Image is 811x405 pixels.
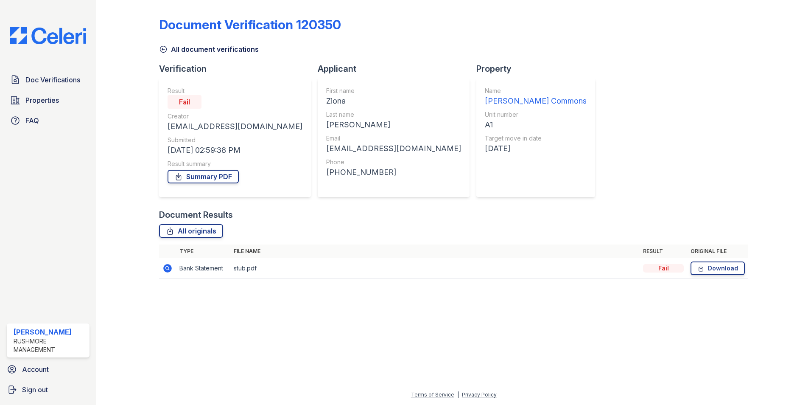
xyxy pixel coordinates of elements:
a: FAQ [7,112,89,129]
div: Document Verification 120350 [159,17,341,32]
td: Bank Statement [176,258,230,279]
a: Doc Verifications [7,71,89,88]
div: | [457,391,459,398]
div: [EMAIL_ADDRESS][DOMAIN_NAME] [168,121,302,132]
span: Account [22,364,49,374]
div: Document Results [159,209,233,221]
th: Original file [687,245,748,258]
div: Fail [643,264,684,273]
div: Submitted [168,136,302,144]
div: Property [476,63,602,75]
div: [PERSON_NAME] [14,327,86,337]
div: Target move in date [485,134,587,143]
div: [PHONE_NUMBER] [326,166,461,178]
div: [PERSON_NAME] Commons [485,95,587,107]
span: Doc Verifications [25,75,80,85]
a: Privacy Policy [462,391,497,398]
a: Name [PERSON_NAME] Commons [485,87,587,107]
div: Email [326,134,461,143]
div: [DATE] 02:59:38 PM [168,144,302,156]
div: [DATE] [485,143,587,155]
div: Phone [326,158,461,166]
td: stub.pdf [230,258,640,279]
div: Unit number [485,110,587,119]
a: Summary PDF [168,170,239,183]
div: [PERSON_NAME] [326,119,461,131]
span: Properties [25,95,59,105]
a: Account [3,361,93,378]
a: Download [691,262,745,275]
a: Properties [7,92,89,109]
div: First name [326,87,461,95]
div: Last name [326,110,461,119]
a: Sign out [3,381,93,398]
th: Result [640,245,687,258]
div: Rushmore Management [14,337,86,354]
a: All originals [159,224,223,238]
div: Creator [168,112,302,121]
a: Terms of Service [411,391,454,398]
div: Verification [159,63,318,75]
a: All document verifications [159,44,259,54]
div: A1 [485,119,587,131]
span: Sign out [22,385,48,395]
div: Name [485,87,587,95]
div: [EMAIL_ADDRESS][DOMAIN_NAME] [326,143,461,155]
span: FAQ [25,115,39,126]
div: Applicant [318,63,476,75]
div: Ziona [326,95,461,107]
div: Fail [168,95,201,109]
div: Result summary [168,160,302,168]
div: Result [168,87,302,95]
img: CE_Logo_Blue-a8612792a0a2168367f1c8372b55b34899dd931a85d93a1a3d3e32e68fde9ad4.png [3,27,93,44]
th: Type [176,245,230,258]
th: File name [230,245,640,258]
